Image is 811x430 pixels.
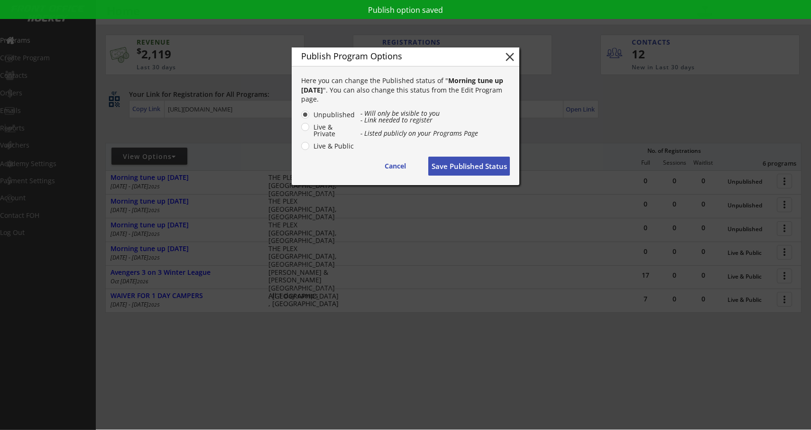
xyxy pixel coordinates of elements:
[371,157,419,176] button: Cancel
[311,124,355,137] label: Live & Private
[311,143,355,150] label: Live & Public
[301,76,510,104] div: Here you can change the Published status of " ". You can also change this status from the Edit Pr...
[311,112,355,118] label: Unpublished
[360,110,510,137] div: - Will only be visible to you - Link needed to register - Listed publicly on your Programs Page
[428,157,510,176] button: Save Published Status
[503,50,517,64] button: close
[301,76,505,94] strong: Morning tune up [DATE]
[301,52,488,60] div: Publish Program Options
